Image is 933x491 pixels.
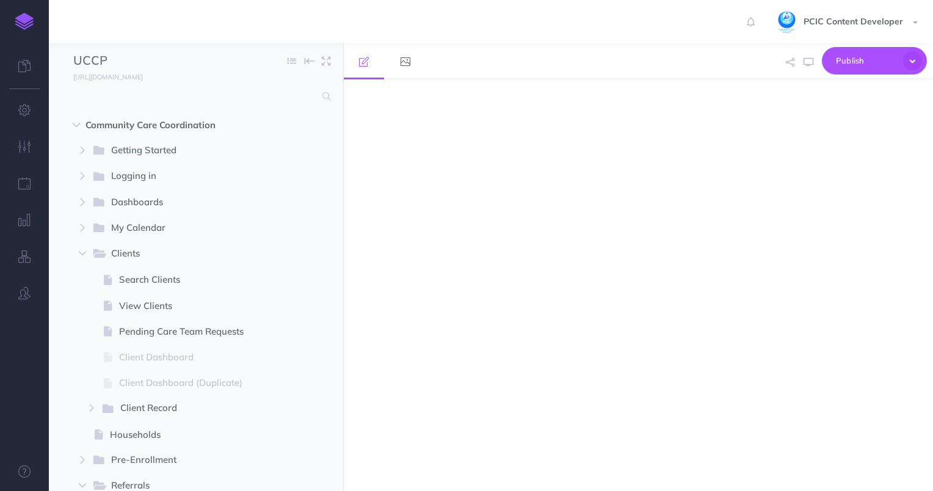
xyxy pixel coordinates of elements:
[776,12,797,33] img: dRQN1hrEG1J5t3n3qbq3RfHNZNloSxXOgySS45Hu.jpg
[111,143,252,159] span: Getting Started
[119,299,270,313] span: View Clients
[73,52,217,70] input: Documentation Name
[49,70,155,82] a: [URL][DOMAIN_NAME]
[110,427,270,442] span: Households
[111,453,252,468] span: Pre-Enrollment
[120,401,252,416] span: Client Record
[111,246,252,262] span: Clients
[111,169,252,184] span: Logging in
[797,16,909,27] span: PCIC Content Developer
[822,47,927,75] button: Publish
[73,85,315,107] input: Search
[73,73,143,81] small: [URL][DOMAIN_NAME]
[111,220,252,236] span: My Calendar
[111,195,252,211] span: Dashboards
[119,350,270,365] span: Client Dashboard
[15,13,34,30] img: logo-mark.svg
[85,118,255,133] span: Community Care Coordination
[119,376,270,390] span: Client Dashboard (Duplicate)
[119,324,270,339] span: Pending Care Team Requests
[836,51,897,70] span: Publish
[119,272,270,287] span: Search Clients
